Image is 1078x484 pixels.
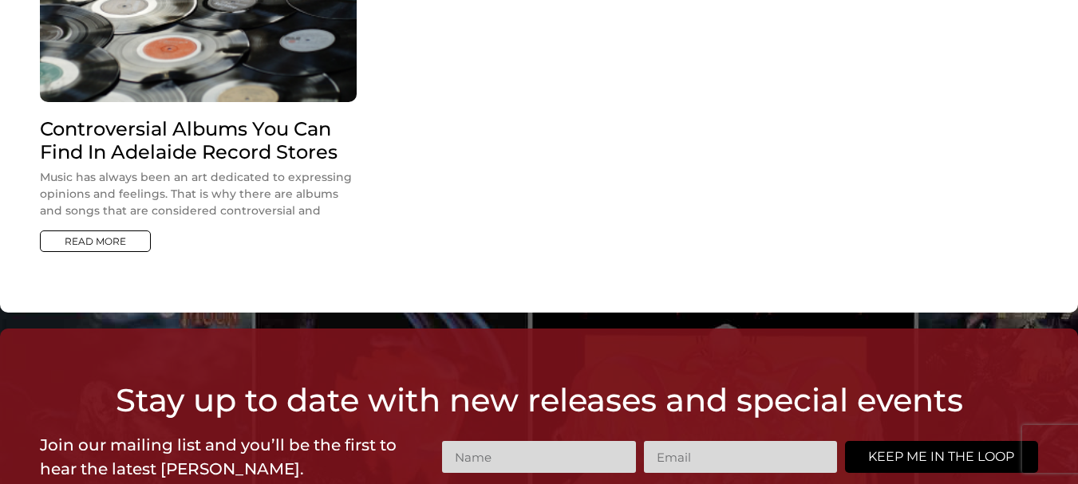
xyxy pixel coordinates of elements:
button: Keep me in the loop [845,441,1038,473]
a: Controversial Albums You Can Find In Adelaide Record Stores [40,117,338,163]
span: Keep me in the loop [868,451,1014,463]
a: Read more about Controversial Albums You Can Find In Adelaide Record Stores [40,230,151,252]
div: Join our mailing list and you’ll be the first to hear the latest [PERSON_NAME]. [36,433,438,481]
input: Name [442,441,635,473]
p: Music has always been an art dedicated to expressing opinions and feelings. That is why there are... [40,169,357,219]
h2: Stay up to date with new releases and special events [40,384,1038,416]
input: Email [644,441,837,473]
